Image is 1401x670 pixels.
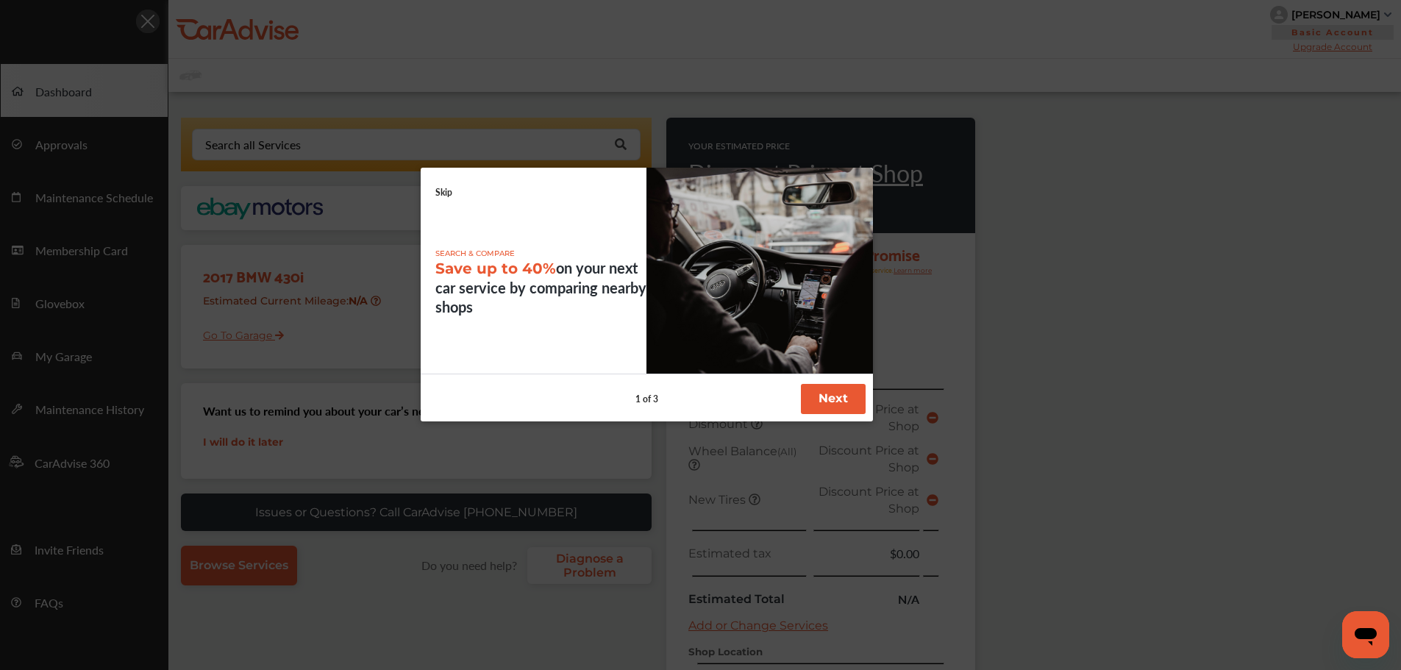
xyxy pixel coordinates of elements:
a: Skip [435,186,452,199]
span: 1 of 3 [635,393,658,405]
img: welcome1.359c833b3f7bad43436c.png [646,168,873,374]
p: SEARCH & COMPARE [435,249,647,258]
iframe: Button to launch messaging window [1342,611,1389,658]
button: Next [801,384,866,414]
